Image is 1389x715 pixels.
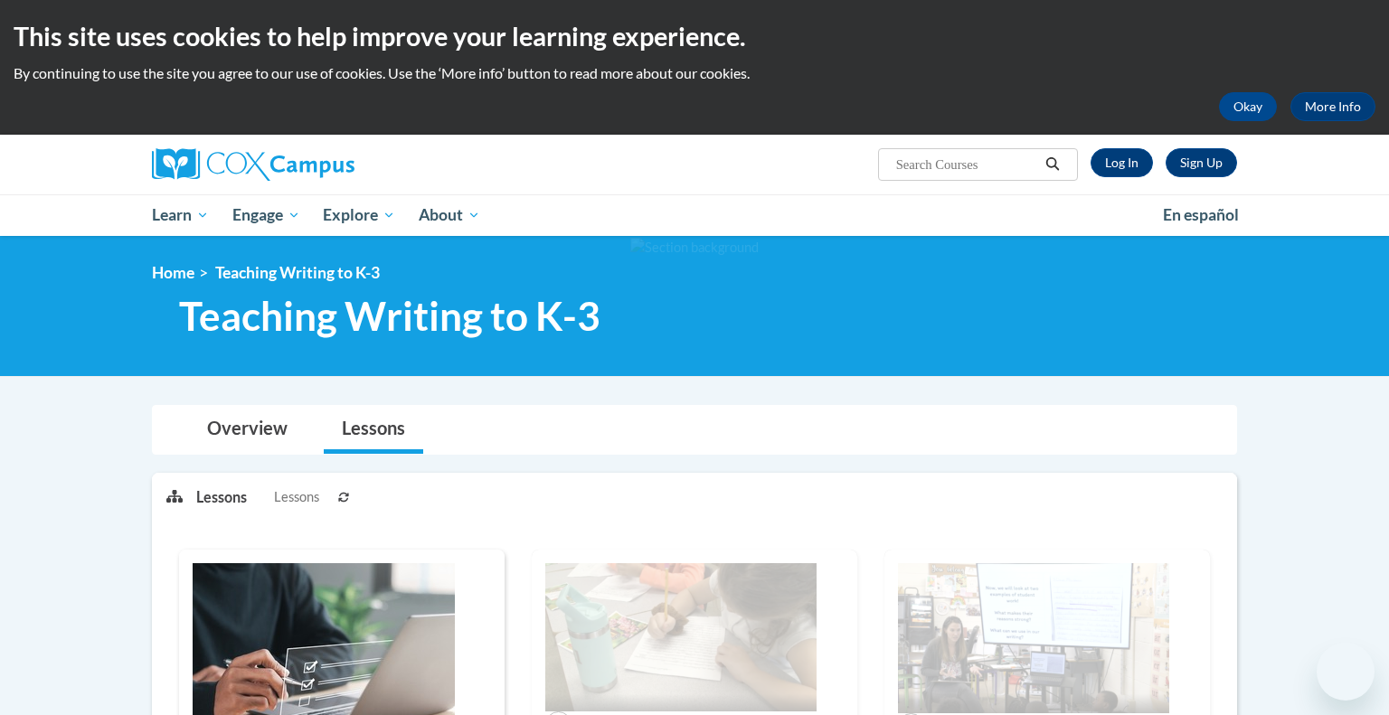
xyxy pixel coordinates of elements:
a: Log In [1091,148,1153,177]
img: Course Image [898,563,1169,713]
span: Teaching Writing to K-3 [179,292,600,340]
h2: This site uses cookies to help improve your learning experience. [14,18,1375,54]
a: Register [1166,148,1237,177]
span: Lessons [274,487,319,507]
img: Cox Campus [152,148,354,181]
a: Cox Campus [152,148,496,181]
span: Explore [323,204,395,226]
p: By continuing to use the site you agree to our use of cookies. Use the ‘More info’ button to read... [14,63,1375,83]
img: Section background [630,238,759,258]
a: Lessons [324,406,423,454]
div: Main menu [125,194,1264,236]
a: About [407,194,492,236]
a: Home [152,263,194,282]
span: En español [1163,205,1239,224]
a: Learn [140,194,221,236]
a: More Info [1290,92,1375,121]
button: Okay [1219,92,1277,121]
img: Course Image [545,563,817,711]
input: Search Courses [894,154,1039,175]
a: Explore [311,194,407,236]
a: Engage [221,194,312,236]
a: En español [1151,196,1251,234]
button: Search [1039,154,1066,175]
span: Learn [152,204,209,226]
p: Lessons [196,487,247,507]
a: Overview [189,406,306,454]
iframe: Button to launch messaging window [1317,643,1375,701]
span: About [419,204,480,226]
span: Teaching Writing to K-3 [215,263,380,282]
span: Engage [232,204,300,226]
